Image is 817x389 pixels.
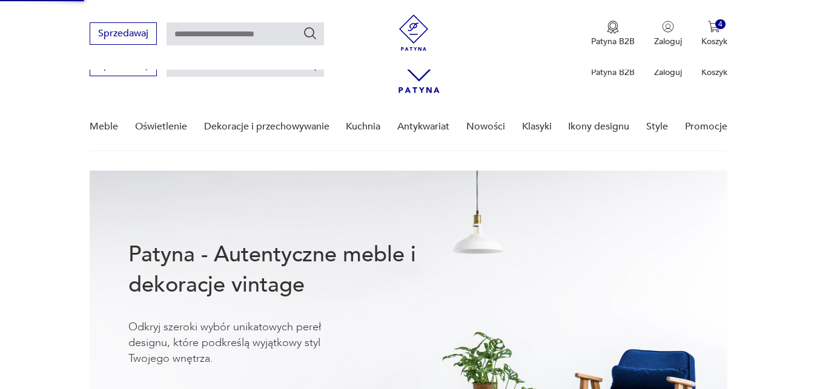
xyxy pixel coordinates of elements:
[701,67,727,78] p: Koszyk
[346,103,380,150] a: Kuchnia
[708,21,720,33] img: Ikona koszyka
[591,21,635,47] a: Ikona medaluPatyna B2B
[715,19,726,30] div: 4
[654,36,682,47] p: Zaloguj
[204,103,329,150] a: Dekoracje i przechowywanie
[591,67,635,78] p: Patyna B2B
[701,36,727,47] p: Koszyk
[701,21,727,47] button: 4Koszyk
[646,103,668,150] a: Style
[685,103,727,150] a: Promocje
[90,30,157,39] a: Sprzedawaj
[135,103,187,150] a: Oświetlenie
[395,15,432,51] img: Patyna - sklep z meblami i dekoracjami vintage
[522,103,552,150] a: Klasyki
[466,103,505,150] a: Nowości
[654,21,682,47] button: Zaloguj
[591,36,635,47] p: Patyna B2B
[662,21,674,33] img: Ikonka użytkownika
[654,67,682,78] p: Zaloguj
[90,22,157,45] button: Sprzedawaj
[607,21,619,34] img: Ikona medalu
[568,103,629,150] a: Ikony designu
[591,21,635,47] button: Patyna B2B
[128,240,455,300] h1: Patyna - Autentyczne meble i dekoracje vintage
[128,319,359,367] p: Odkryj szeroki wybór unikatowych pereł designu, które podkreślą wyjątkowy styl Twojego wnętrza.
[90,103,118,150] a: Meble
[90,62,157,70] a: Sprzedawaj
[303,26,317,41] button: Szukaj
[397,103,449,150] a: Antykwariat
